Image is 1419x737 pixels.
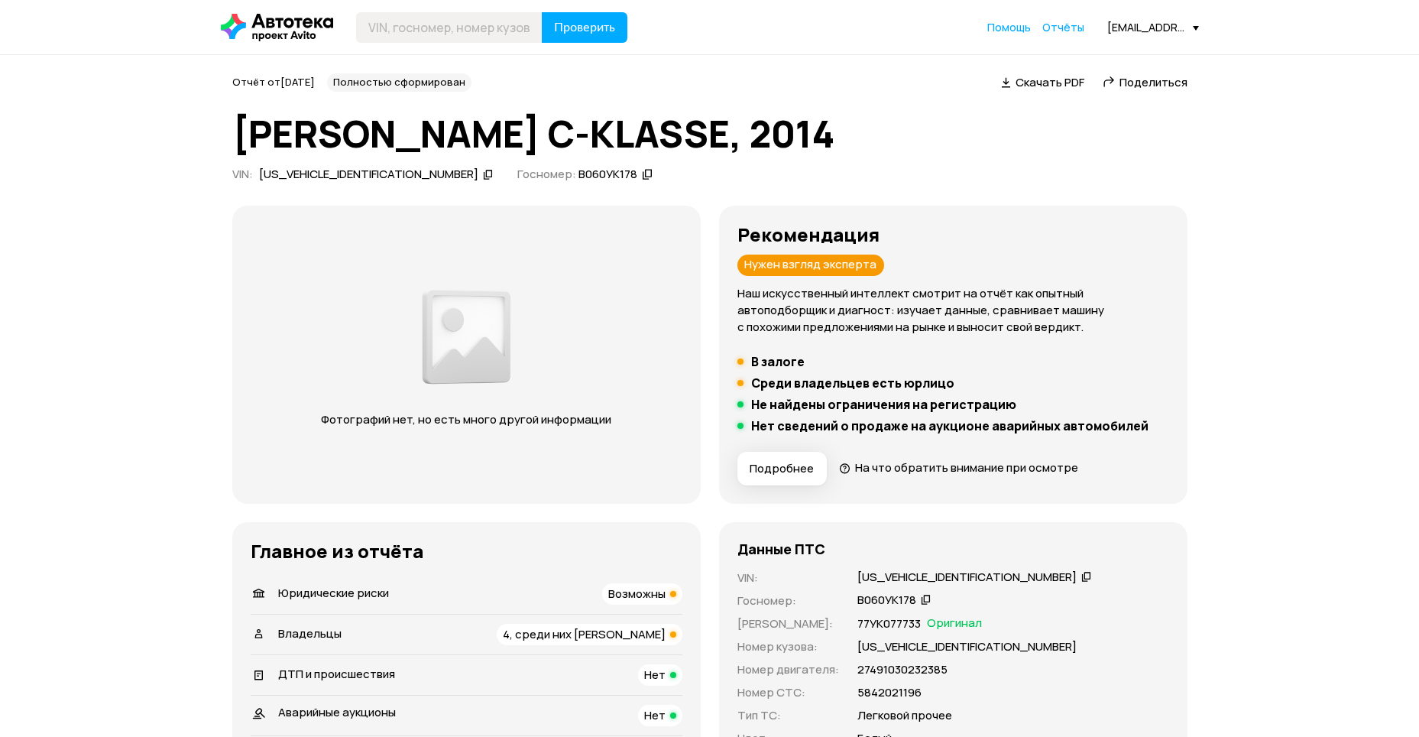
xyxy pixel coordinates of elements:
[1042,20,1084,34] span: Отчёты
[1119,74,1187,90] span: Поделиться
[278,666,395,682] span: ДТП и происшествия
[737,615,839,632] p: [PERSON_NAME] :
[857,593,916,609] div: В060УК178
[278,625,342,641] span: Владельцы
[503,626,666,642] span: 4, среди них [PERSON_NAME]
[855,459,1078,476] span: На что обратить внимание при осмотре
[737,285,1169,336] p: Наш искусственный интеллект смотрит на отчёт как опытный автоподборщик и диагност: изучает данные...
[737,684,839,701] p: Номер СТС :
[644,707,666,723] span: Нет
[857,615,921,632] p: 77УК077733
[737,593,839,609] p: Госномер :
[737,452,827,485] button: Подробнее
[857,684,922,701] p: 5842021196
[232,113,1187,154] h1: [PERSON_NAME] C-KLASSE, 2014
[857,570,1077,586] div: [US_VEHICLE_IDENTIFICATION_NUMBER]
[927,615,982,632] span: Оригинал
[857,661,948,678] p: 27491030232385
[278,704,396,720] span: Аварийные аукционы
[751,375,954,391] h5: Среди владельцев есть юрлицо
[1103,74,1187,90] a: Поделиться
[418,281,514,393] img: d89e54fb62fcf1f0.png
[327,73,471,92] div: Полностью сформирован
[1016,74,1084,90] span: Скачать PDF
[857,638,1077,655] p: [US_VEHICLE_IDENTIFICATION_NUMBER]
[987,20,1031,34] span: Помощь
[1042,20,1084,35] a: Отчёты
[737,255,884,276] div: Нужен взгляд эксперта
[232,166,253,182] span: VIN :
[751,418,1148,433] h5: Нет сведений о продаже на аукционе аварийных автомобилей
[578,167,637,183] div: В060УК178
[554,21,615,34] span: Проверить
[987,20,1031,35] a: Помощь
[278,585,389,601] span: Юридические риски
[517,166,576,182] span: Госномер:
[232,75,315,89] span: Отчёт от [DATE]
[251,541,682,562] h3: Главное из отчёта
[751,397,1016,412] h5: Не найдены ограничения на регистрацию
[737,224,1169,245] h3: Рекомендация
[737,638,839,655] p: Номер кузова :
[644,667,666,683] span: Нет
[857,707,952,724] p: Легковой прочее
[608,586,666,602] span: Возможны
[737,570,839,586] p: VIN :
[1001,74,1084,90] a: Скачать PDF
[259,167,478,183] div: [US_VEHICLE_IDENTIFICATION_NUMBER]
[751,354,805,369] h5: В залоге
[737,661,839,678] p: Номер двигателя :
[737,541,825,557] h4: Данные ПТС
[356,12,543,43] input: VIN, госномер, номер кузова
[542,12,627,43] button: Проверить
[737,707,839,724] p: Тип ТС :
[750,461,814,476] span: Подробнее
[1107,20,1199,34] div: [EMAIL_ADDRESS][DOMAIN_NAME]
[306,411,627,428] p: Фотографий нет, но есть много другой информации
[839,459,1079,476] a: На что обратить внимание при осмотре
